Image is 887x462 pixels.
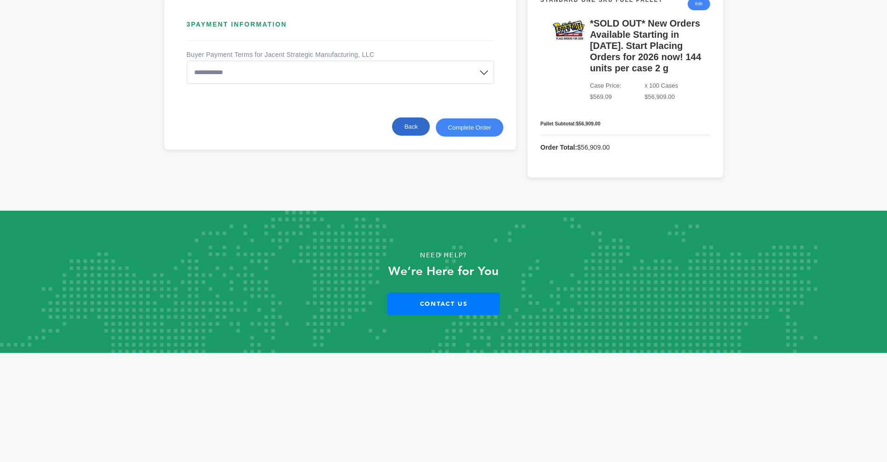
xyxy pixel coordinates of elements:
[44,248,843,262] p: Need Help?
[590,18,710,77] h5: *SOLD OUT* New Orders Available Starting in [DATE]. Start Placing Orders for 2026 now! 144 units ...
[187,49,374,60] label: Buyer Payment Terms for Jacent Strategic Manufacturing, LLC
[436,118,503,137] button: Complete Order
[590,80,644,103] span: Case Price: $569.09
[576,121,601,126] strong: $56,909.00
[541,120,710,128] div: Pallet Subtotal:
[187,20,494,36] h3: PAYMENT INFORMATION
[187,21,191,28] span: 3
[392,117,430,136] button: Back
[541,142,710,153] p: $56,909.00
[388,263,499,280] strong: We’re Here for You
[541,144,577,151] strong: Order Total:
[644,80,710,103] span: x 100 Cases $56,909.00
[387,292,500,315] a: Contact Us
